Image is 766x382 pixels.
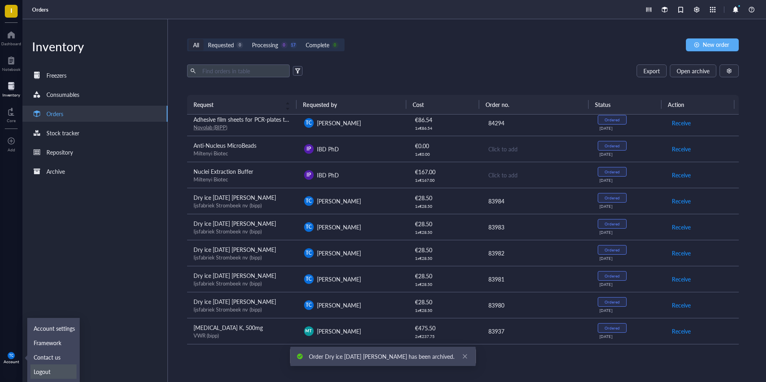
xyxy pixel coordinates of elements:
[481,240,591,266] td: 83982
[605,143,620,148] div: Ordered
[671,325,691,338] button: Receive
[488,249,585,257] div: 83982
[22,38,167,54] div: Inventory
[317,119,361,127] span: [PERSON_NAME]
[1,28,21,46] a: Dashboard
[317,327,361,335] span: [PERSON_NAME]
[30,321,77,336] a: Account settings
[22,106,167,122] a: Orders
[488,301,585,310] div: 83980
[670,64,716,77] button: Open archive
[194,176,291,183] div: Miltenyi Biotec
[317,275,361,283] span: [PERSON_NAME]
[317,171,339,179] span: IBD PhD
[306,328,312,334] span: MT
[672,249,691,257] span: Receive
[599,204,658,209] div: [DATE]
[194,298,276,306] span: Dry ice [DATE] [PERSON_NAME]
[479,95,589,114] th: Order no.
[599,126,658,131] div: [DATE]
[2,54,20,72] a: Notebook
[46,148,73,157] div: Repository
[32,6,50,13] a: Orders
[306,223,312,231] span: TC
[672,145,691,153] span: Receive
[677,68,710,74] span: Open archive
[7,105,16,123] a: Core
[415,282,475,287] div: 1 x € 28.50
[605,195,620,200] div: Ordered
[672,327,691,336] span: Receive
[406,95,479,114] th: Cost
[488,119,585,127] div: 84294
[194,324,263,332] span: [MEDICAL_DATA] K, 500mg
[306,275,312,283] span: TC
[672,197,691,205] span: Receive
[46,90,79,99] div: Consumables
[194,254,291,261] div: Ijsfabriek Strombeek nv (bipp)
[605,169,620,174] div: Ordered
[317,145,339,153] span: IBD PhD
[194,167,253,175] span: Nuclei Extraction Buffer
[599,230,658,235] div: [DATE]
[194,202,291,209] div: Ijsfabriek Strombeek nv (bipp)
[22,86,167,103] a: Consumables
[488,145,585,153] div: Click to add
[290,42,297,48] div: 17
[671,221,691,233] button: Receive
[488,171,585,179] div: Click to add
[306,197,312,205] span: TC
[22,125,167,141] a: Stock tracker
[194,228,291,235] div: Ijsfabriek Strombeek nv (bipp)
[306,119,312,127] span: TC
[671,117,691,129] button: Receive
[672,223,691,231] span: Receive
[637,64,667,77] button: Export
[317,249,361,257] span: [PERSON_NAME]
[671,169,691,181] button: Receive
[481,136,591,162] td: Click to add
[415,256,475,261] div: 1 x € 28.50
[415,230,475,235] div: 1 x € 28.50
[194,123,227,131] a: Novolab (BIPP)
[415,298,475,306] div: € 28.50
[281,42,288,48] div: 0
[306,145,311,153] span: IP
[7,118,16,123] div: Core
[481,318,591,344] td: 83937
[415,219,475,228] div: € 28.50
[187,95,296,114] th: Request
[194,219,276,227] span: Dry ice [DATE] [PERSON_NAME]
[643,68,660,74] span: Export
[599,334,658,339] div: [DATE]
[605,300,620,304] div: Ordered
[481,266,591,292] td: 83981
[46,167,65,176] div: Archive
[30,364,77,379] a: Logout
[415,152,475,157] div: 1 x € 0.00
[194,193,276,201] span: Dry ice [DATE] [PERSON_NAME]
[488,327,585,336] div: 83937
[672,119,691,127] span: Receive
[415,324,475,332] div: € 475.50
[488,275,585,283] div: 83981
[46,109,63,118] div: Orders
[317,223,361,231] span: [PERSON_NAME]
[193,40,199,49] div: All
[605,247,620,252] div: Ordered
[415,141,475,150] div: € 0.00
[2,80,20,97] a: Inventory
[415,204,475,209] div: 1 x € 28.50
[9,354,14,358] span: TC
[252,40,278,49] div: Processing
[462,354,468,359] span: close
[672,301,691,310] span: Receive
[46,129,79,137] div: Stock tracker
[488,197,585,205] div: 83984
[2,67,20,72] div: Notebook
[672,275,691,283] span: Receive
[306,171,311,179] span: IP
[605,117,620,122] div: Ordered
[1,41,21,46] div: Dashboard
[306,40,329,49] div: Complete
